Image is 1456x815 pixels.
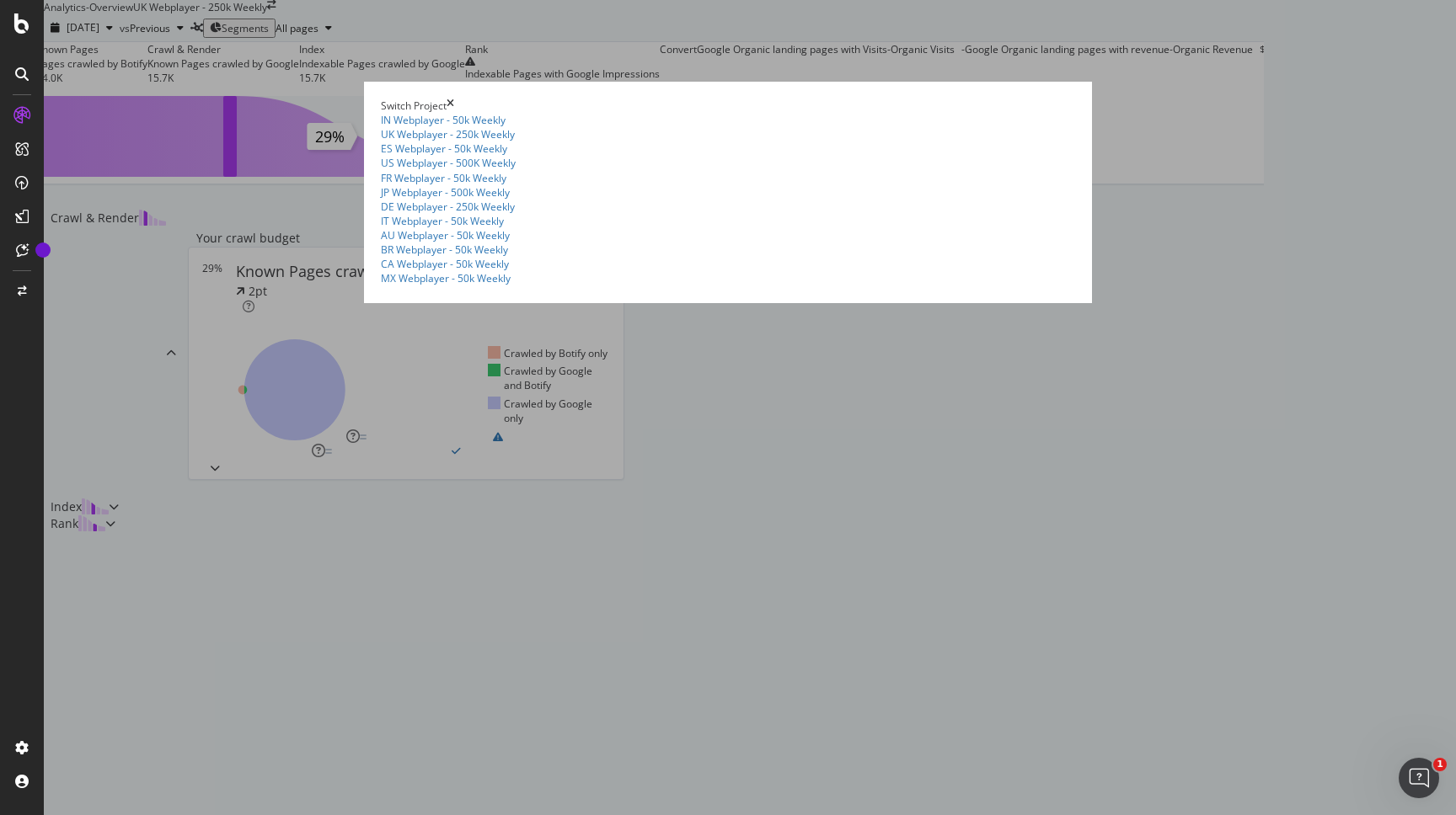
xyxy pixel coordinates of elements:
a: IT Webplayer - 50k Weekly [381,214,504,228]
a: JP Webplayer - 500k Weekly [381,185,510,200]
summary: UK Webplayer - 250k Weekly [381,127,1075,141]
a: UK Webplayer - 250k Weekly [381,127,515,141]
div: times [447,99,454,113]
a: ES Webplayer - 50k Weekly [381,141,507,156]
summary: US Webplayer - 500K Weekly [381,156,1075,170]
iframe: Intercom live chat [1399,758,1439,798]
span: 1 [1433,758,1447,771]
div: Switch Project [381,99,447,113]
summary: AU Webplayer - 50k Weekly [381,228,1075,242]
a: US Webplayer - 500K Weekly [381,156,516,170]
div: modal [364,82,1092,303]
a: DE Webplayer - 250k Weekly [381,200,515,214]
a: CA Webplayer - 50k Weekly [381,257,509,271]
a: MX Webplayer - 50k Weekly [381,271,511,285]
summary: MX Webplayer - 50k Weekly [381,271,1075,285]
summary: IN Webplayer - 50k Weekly [381,113,1075,127]
summary: CA Webplayer - 50k Weekly [381,257,1075,271]
a: AU Webplayer - 50k Weekly [381,228,510,242]
summary: BR Webplayer - 50k Weekly [381,242,1075,257]
a: IN Webplayer - 50k Weekly [381,113,506,127]
summary: DE Webplayer - 250k Weekly [381,200,1075,214]
summary: JP Webplayer - 500k Weekly [381,185,1075,200]
summary: FR Webplayer - 50k Weekly [381,171,1075,185]
a: FR Webplayer - 50k Weekly [381,171,506,185]
summary: ES Webplayer - 50k Weekly [381,141,1075,156]
div: Tooltip anchor [35,242,51,258]
summary: IT Webplayer - 50k Weekly [381,214,1075,228]
a: BR Webplayer - 50k Weekly [381,242,508,257]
